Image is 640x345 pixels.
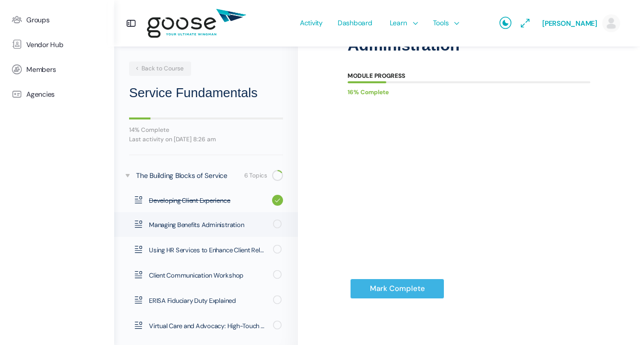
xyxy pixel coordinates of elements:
[114,288,298,313] a: ERISA Fiduciary Duty Explained
[114,163,298,188] a: The Building Blocks of Service 6 Topics
[5,32,109,57] a: Vendor Hub
[5,57,109,82] a: Members
[114,237,298,262] a: Using HR Services to Enhance Client Relationships
[149,321,267,331] span: Virtual Care and Advocacy: High-Touch Strategies for Self-Funded and Fully Insured Clients
[129,127,283,133] div: 14% Complete
[26,65,56,74] span: Members
[149,220,267,230] span: Managing Benefits Administration
[5,82,109,107] a: Agencies
[136,170,241,181] div: The Building Blocks of Service
[5,7,109,32] a: Groups
[114,212,298,237] a: Managing Benefits Administration
[26,41,64,49] span: Vendor Hub
[114,189,298,212] a: Developing Client Experience
[134,64,184,72] span: Back to Course
[129,61,191,76] a: Back to Course
[244,171,267,180] div: 6 Topics
[129,136,283,142] div: Last activity on [DATE] 8:26 am
[26,16,50,24] span: Groups
[149,196,267,206] span: Developing Client Experience
[542,19,597,28] span: [PERSON_NAME]
[149,271,267,281] span: Client Communication Workshop
[149,245,267,255] span: Using HR Services to Enhance Client Relationships
[348,86,580,99] div: 16% Complete
[350,279,444,299] input: Mark Complete
[129,83,283,103] h2: Service Fundamentals
[114,263,298,287] a: Client Communication Workshop
[114,313,298,338] a: Virtual Care and Advocacy: High-Touch Strategies for Self-Funded and Fully Insured Clients
[149,296,267,306] span: ERISA Fiduciary Duty Explained
[26,90,55,99] span: Agencies
[418,221,640,345] iframe: Chat Widget
[348,73,405,79] div: Module Progress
